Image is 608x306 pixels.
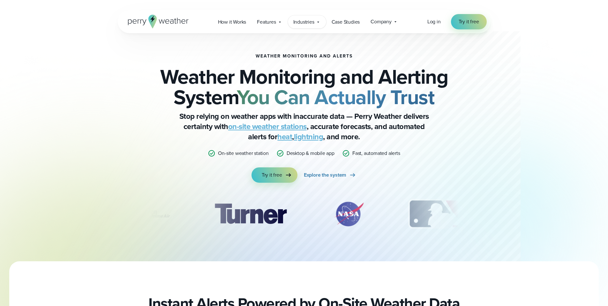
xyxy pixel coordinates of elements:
h1: Weather Monitoring and Alerts [256,54,353,59]
span: Industries [293,18,314,26]
a: Try it free [451,14,487,29]
img: Turner-Construction_1.svg [205,198,296,230]
a: Try it free [251,167,297,183]
p: Desktop & mobile app [287,149,334,157]
img: NASA.svg [327,198,371,230]
a: Log in [427,18,441,26]
a: on-site weather stations [228,121,307,132]
div: 1 of 12 [205,198,296,230]
span: Try it free [262,171,282,179]
img: MLB.svg [402,198,469,230]
p: Fast, automated alerts [352,149,400,157]
span: Log in [427,18,441,25]
img: Amazon-Air-logo.svg [131,198,175,230]
span: Company [371,18,392,26]
div: 12 of 12 [131,198,175,230]
strong: You Can Actually Trust [237,82,434,112]
div: 2 of 12 [327,198,371,230]
a: Explore the system [304,167,357,183]
a: lightning [294,131,323,142]
p: Stop relying on weather apps with inaccurate data — Perry Weather delivers certainty with , accur... [176,111,432,142]
span: Features [257,18,276,26]
span: Case Studies [332,18,360,26]
div: slideshow [150,198,459,233]
span: How it Works [218,18,246,26]
a: heat [277,131,292,142]
span: Explore the system [304,171,346,179]
span: Try it free [459,18,479,26]
a: Case Studies [326,15,365,28]
div: 3 of 12 [402,198,469,230]
p: On-site weather station [218,149,268,157]
h2: Weather Monitoring and Alerting System [150,66,459,107]
a: How it Works [213,15,252,28]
